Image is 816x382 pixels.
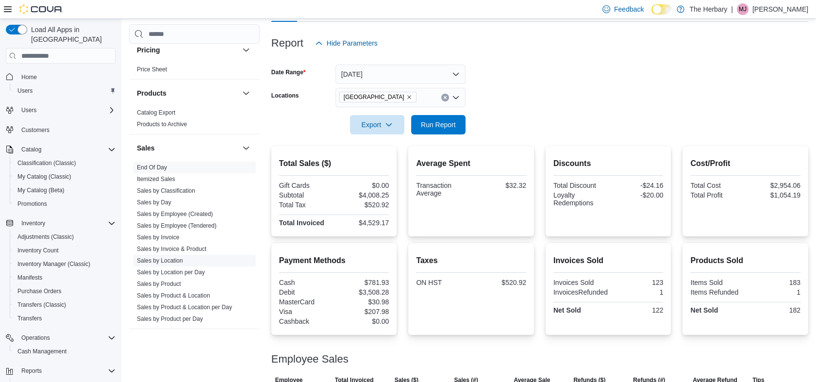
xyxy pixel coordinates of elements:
[137,269,205,276] a: Sales by Location per Day
[17,332,116,344] span: Operations
[10,244,119,257] button: Inventory Count
[406,94,412,100] button: Remove London from selection in this group
[350,115,404,134] button: Export
[327,38,378,48] span: Hide Parameters
[137,121,187,128] a: Products to Archive
[17,104,40,116] button: Users
[137,199,171,206] a: Sales by Day
[17,233,74,241] span: Adjustments (Classic)
[610,306,663,314] div: 122
[748,288,800,296] div: 1
[339,92,416,102] span: London
[137,281,181,287] a: Sales by Product
[129,107,260,134] div: Products
[610,279,663,286] div: 123
[336,219,389,227] div: $4,529.17
[137,246,206,252] a: Sales by Invoice & Product
[473,182,526,189] div: $32.32
[2,69,119,83] button: Home
[17,348,67,355] span: Cash Management
[335,65,466,84] button: [DATE]
[14,346,116,357] span: Cash Management
[2,364,119,378] button: Reports
[553,279,606,286] div: Invoices Sold
[14,184,116,196] span: My Catalog (Beta)
[311,33,382,53] button: Hide Parameters
[137,187,195,195] span: Sales by Classification
[748,182,800,189] div: $2,954.06
[748,191,800,199] div: $1,054.19
[10,298,119,312] button: Transfers (Classic)
[17,173,71,181] span: My Catalog (Classic)
[612,288,663,296] div: 1
[14,171,75,183] a: My Catalog (Classic)
[137,234,179,241] a: Sales by Invoice
[553,191,606,207] div: Loyalty Redemptions
[336,182,389,189] div: $0.00
[441,94,449,101] button: Clear input
[14,245,63,256] a: Inventory Count
[336,298,389,306] div: $30.98
[17,217,49,229] button: Inventory
[14,299,116,311] span: Transfers (Classic)
[137,316,203,322] a: Sales by Product per Day
[690,288,743,296] div: Items Refunded
[17,186,65,194] span: My Catalog (Beta)
[14,85,36,97] a: Users
[14,157,80,169] a: Classification (Classic)
[21,126,50,134] span: Customers
[473,279,526,286] div: $520.92
[240,142,252,154] button: Sales
[737,3,749,15] div: Mercedes Jesso
[137,88,238,98] button: Products
[336,279,389,286] div: $781.93
[17,301,66,309] span: Transfers (Classic)
[17,70,116,83] span: Home
[137,45,160,55] h3: Pricing
[17,144,116,155] span: Catalog
[137,143,155,153] h3: Sales
[14,157,116,169] span: Classification (Classic)
[279,201,332,209] div: Total Tax
[14,313,46,324] a: Transfers
[10,156,119,170] button: Classification (Classic)
[17,104,116,116] span: Users
[137,268,205,276] span: Sales by Location per Day
[14,346,70,357] a: Cash Management
[240,44,252,56] button: Pricing
[17,274,42,282] span: Manifests
[10,230,119,244] button: Adjustments (Classic)
[137,176,175,183] a: Itemized Sales
[27,25,116,44] span: Load All Apps in [GEOGRAPHIC_DATA]
[17,87,33,95] span: Users
[336,201,389,209] div: $520.92
[279,255,389,266] h2: Payment Methods
[416,182,469,197] div: Transaction Average
[137,292,210,299] a: Sales by Product & Location
[21,146,41,153] span: Catalog
[610,191,663,199] div: -$20.00
[336,317,389,325] div: $0.00
[21,334,50,342] span: Operations
[21,106,36,114] span: Users
[137,175,175,183] span: Itemized Sales
[690,158,800,169] h2: Cost/Profit
[610,182,663,189] div: -$24.16
[17,365,116,377] span: Reports
[10,257,119,271] button: Inventory Manager (Classic)
[344,92,404,102] span: [GEOGRAPHIC_DATA]
[14,198,51,210] a: Promotions
[137,187,195,194] a: Sales by Classification
[14,285,66,297] a: Purchase Orders
[21,367,42,375] span: Reports
[17,332,54,344] button: Operations
[137,88,167,98] h3: Products
[137,210,213,218] span: Sales by Employee (Created)
[690,191,743,199] div: Total Profit
[14,198,116,210] span: Promotions
[416,158,526,169] h2: Average Spent
[10,284,119,298] button: Purchase Orders
[17,200,47,208] span: Promotions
